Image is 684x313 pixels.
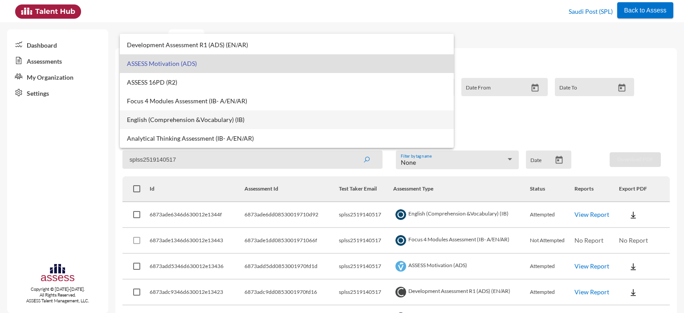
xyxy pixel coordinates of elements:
[127,41,447,49] span: Development Assessment R1 (ADS) (EN/AR)
[127,135,447,142] span: Analytical Thinking Assessment (IB- A/EN/AR)
[127,60,447,67] span: ASSESS Motivation (ADS)
[127,79,447,86] span: ASSESS 16PD (R2)
[127,98,447,105] span: Focus 4 Modules Assessment (IB- A/EN/AR)
[127,116,447,123] span: English (Comprehension &Vocabulary) (IB)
